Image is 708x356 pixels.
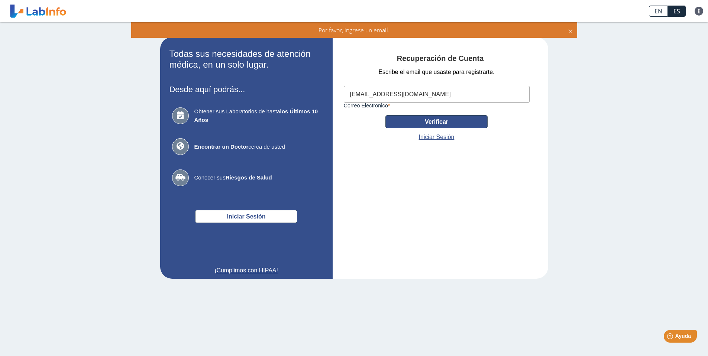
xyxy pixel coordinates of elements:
[169,49,323,70] h2: Todas sus necesidades de atención médica, en un solo lugar.
[195,210,297,223] button: Iniciar Sesión
[668,6,686,17] a: ES
[194,143,321,151] span: cerca de usted
[344,54,537,63] h4: Recuperación de Cuenta
[378,68,494,77] span: Escribe el email que usaste para registrarte.
[169,85,323,94] h3: Desde aquí podrás...
[649,6,668,17] a: EN
[194,107,321,124] span: Obtener sus Laboratorios de hasta
[194,174,321,182] span: Conocer sus
[642,327,700,348] iframe: Help widget launcher
[226,174,272,181] b: Riesgos de Salud
[319,26,389,34] span: Por favor, ingrese un email.
[385,115,488,128] button: Verificar
[169,266,323,275] a: ¡Cumplimos con HIPAA!
[344,103,530,109] label: Correo Electronico
[194,108,318,123] b: los Últimos 10 Años
[419,133,455,142] a: Iniciar Sesión
[194,143,249,150] b: Encontrar un Doctor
